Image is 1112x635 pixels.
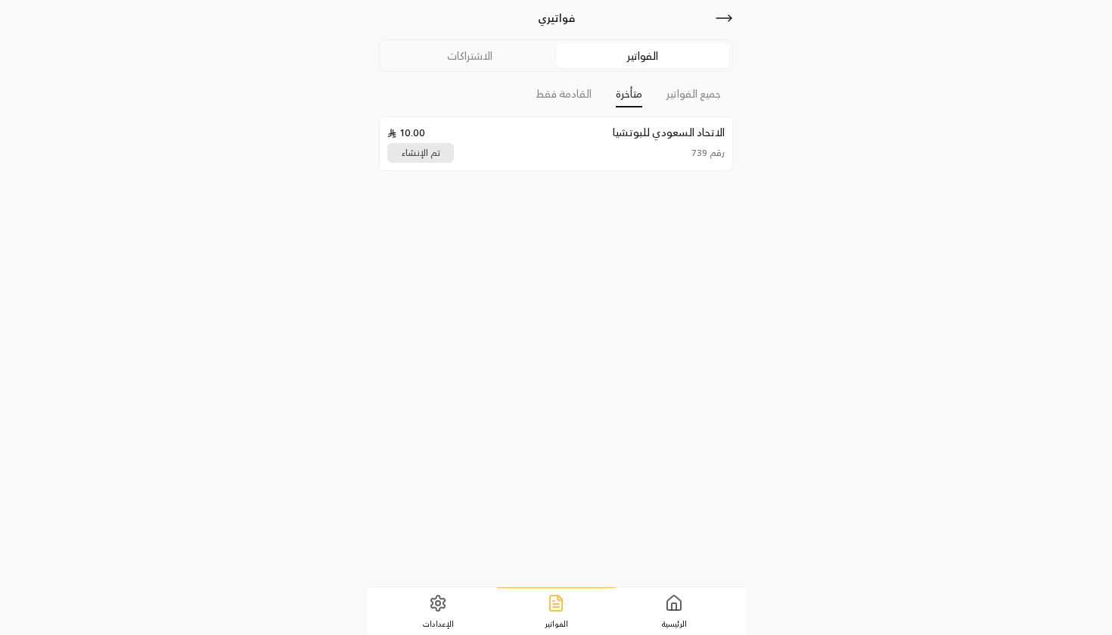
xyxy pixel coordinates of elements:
[387,125,425,140] p: 10.00
[538,11,575,26] h2: فواتيري
[379,117,733,171] a: الاتحاد السعودي للبوتشيا10.00 رقم 739تم الإنشاء
[402,148,440,157] span: تم الإنشاء
[383,43,556,68] a: الاشتراكات
[545,618,568,629] span: الفواتير
[379,588,497,635] a: الإعدادات
[691,147,725,159] span: رقم 739
[615,588,733,635] a: الرئيسية
[616,81,642,107] a: متأخرة
[613,125,725,140] p: الاتحاد السعودي للبوتشيا
[654,81,733,107] a: جميع الفواتير
[497,587,615,635] a: الفواتير
[536,81,592,107] a: القادمة فقط
[556,43,729,68] a: الفواتير
[662,618,687,629] span: الرئيسية
[423,618,454,629] span: الإعدادات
